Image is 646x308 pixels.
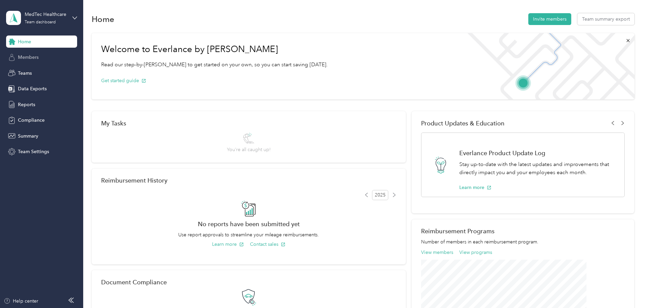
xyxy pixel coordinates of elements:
button: Get started guide [101,77,146,84]
p: Number of members in each reimbursement program. [421,238,625,245]
button: Help center [4,298,38,305]
div: Team dashboard [25,20,56,24]
button: Invite members [528,13,571,25]
span: 2025 [372,190,388,200]
div: My Tasks [101,120,396,127]
button: Learn more [459,184,491,191]
p: Stay up-to-date with the latest updates and improvements that directly impact you and your employ... [459,160,617,177]
span: Home [18,38,31,45]
button: View programs [459,249,492,256]
button: Team summary export [577,13,635,25]
span: Reports [18,101,35,108]
h2: Document Compliance [101,279,167,286]
button: View members [421,249,453,256]
span: Compliance [18,117,45,124]
div: MedTec Healthcare [25,11,67,18]
h2: Reimbursement History [101,177,167,184]
iframe: Everlance-gr Chat Button Frame [608,270,646,308]
span: Data Exports [18,85,47,92]
h1: Home [92,16,114,23]
button: Learn more [212,241,244,248]
span: Members [18,54,39,61]
h2: No reports have been submitted yet [101,220,396,228]
span: Product Updates & Education [421,120,505,127]
span: You’re all caught up! [227,146,271,153]
span: Summary [18,133,38,140]
h1: Welcome to Everlance by [PERSON_NAME] [101,44,328,55]
button: Contact sales [250,241,285,248]
span: Team Settings [18,148,49,155]
p: Read our step-by-[PERSON_NAME] to get started on your own, so you can start saving [DATE]. [101,61,328,69]
h2: Reimbursement Programs [421,228,625,235]
img: Welcome to everlance [461,33,634,99]
h1: Everlance Product Update Log [459,149,617,157]
span: Teams [18,70,32,77]
p: Use report approvals to streamline your mileage reimbursements. [101,231,396,238]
